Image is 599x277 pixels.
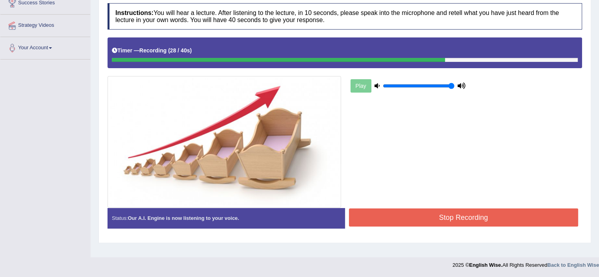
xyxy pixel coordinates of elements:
div: 2025 © All Rights Reserved [452,257,599,269]
div: Status: [108,208,345,228]
strong: Our A.I. Engine is now listening to your voice. [128,215,239,221]
a: Your Account [0,37,90,57]
a: Strategy Videos [0,15,90,34]
b: Instructions: [115,9,154,16]
b: ( [168,47,170,54]
h4: You will hear a lecture. After listening to the lecture, in 10 seconds, please speak into the mic... [108,3,582,30]
strong: English Wise. [469,262,502,268]
b: ) [190,47,192,54]
a: Back to English Wise [547,262,599,268]
h5: Timer — [112,48,192,54]
b: Recording [139,47,167,54]
b: 28 / 40s [170,47,190,54]
button: Stop Recording [349,208,579,227]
